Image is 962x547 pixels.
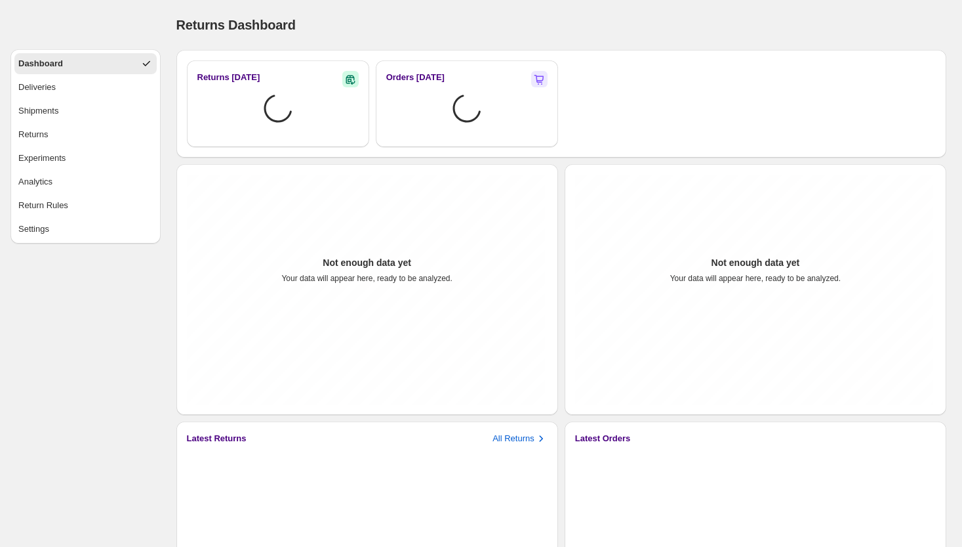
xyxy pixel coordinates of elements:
div: Settings [18,223,49,236]
div: Analytics [18,175,52,188]
button: All Returns [492,432,548,445]
div: Dashboard [18,57,63,70]
button: Shipments [14,100,157,121]
div: Experiments [18,152,66,165]
span: Returns Dashboard [176,18,296,32]
button: Dashboard [14,53,157,74]
h3: Returns [DATE] [197,71,260,84]
button: Returns [14,124,157,145]
h2: Orders [DATE] [386,71,445,84]
button: Return Rules [14,195,157,216]
button: Settings [14,219,157,240]
h3: Latest Returns [187,432,247,445]
div: Deliveries [18,81,56,94]
div: Returns [18,128,49,141]
div: Return Rules [18,199,68,212]
button: Experiments [14,148,157,169]
button: Analytics [14,171,157,192]
p: All Returns [492,432,534,445]
h3: Latest Orders [575,432,631,445]
div: Shipments [18,104,58,118]
button: Deliveries [14,77,157,98]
